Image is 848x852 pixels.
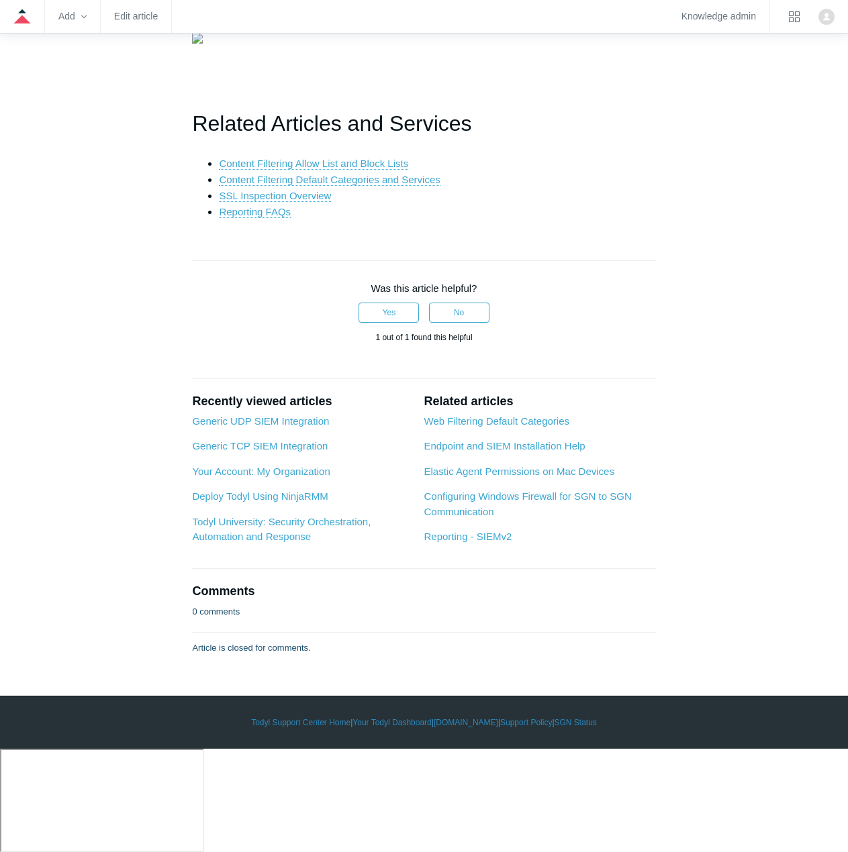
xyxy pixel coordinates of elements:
[219,158,408,170] a: Content Filtering Allow List and Block Lists
[192,33,203,44] img: 23077963538067
[192,490,328,502] a: Deploy Todyl Using NinjaRMM
[681,13,756,20] a: Knowledge admin
[818,9,835,25] img: user avatar
[424,490,632,517] a: Configuring Windows Firewall for SGN to SGN Communication
[192,415,329,427] a: Generic UDP SIEM Integration
[424,415,570,427] a: Web Filtering Default Categories
[424,440,585,451] a: Endpoint and SIEM Installation Help
[192,605,240,619] p: 0 comments
[818,9,835,25] zd-hc-trigger: Click your profile icon to open the profile menu
[429,303,489,323] button: This article was not helpful
[192,107,655,141] h1: Related Articles and Services
[359,303,419,323] button: This article was helpful
[219,190,331,202] a: SSL Inspection Overview
[352,716,431,729] a: Your Todyl Dashboard
[192,392,410,411] h2: Recently viewed articles
[192,516,371,543] a: Todyl University: Security Orchestration, Automation and Response
[192,466,330,477] a: Your Account: My Organization
[192,582,655,600] h2: Comments
[555,716,597,729] a: SGN Status
[114,13,158,20] a: Edit article
[192,641,310,655] p: Article is closed for comments.
[42,716,806,729] div: | | | |
[58,13,87,20] zd-hc-trigger: Add
[375,333,472,342] span: 1 out of 1 found this helpful
[424,466,614,477] a: Elastic Agent Permissions on Mac Devices
[424,392,656,411] h2: Related articles
[219,174,440,186] a: Content Filtering Default Categories and Services
[500,716,552,729] a: Support Policy
[219,206,291,218] a: Reporting FAQs
[251,716,350,729] a: Todyl Support Center Home
[424,531,512,542] a: Reporting - SIEMv2
[434,716,498,729] a: [DOMAIN_NAME]
[371,282,477,294] span: Was this article helpful?
[192,440,328,451] a: Generic TCP SIEM Integration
